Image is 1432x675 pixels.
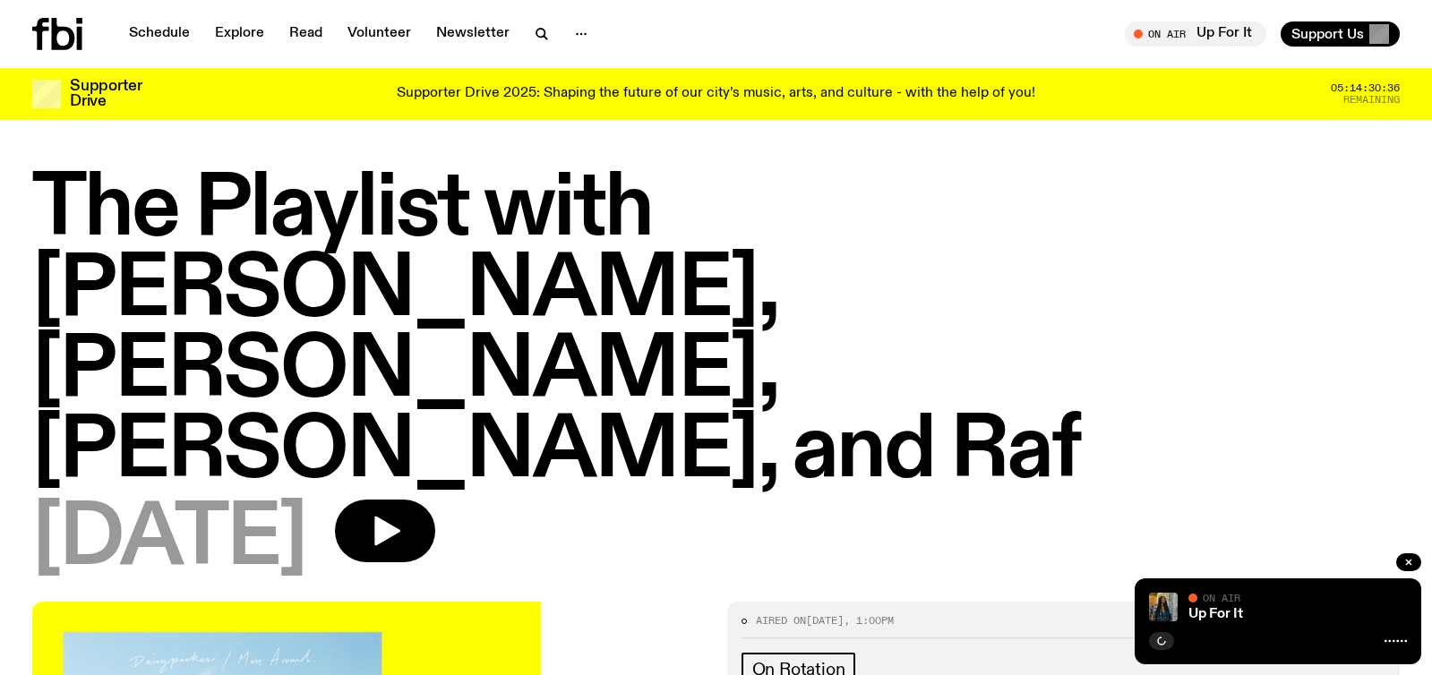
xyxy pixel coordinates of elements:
span: Remaining [1343,95,1400,105]
a: Schedule [118,21,201,47]
a: Up For It [1188,607,1243,621]
a: Volunteer [337,21,422,47]
span: [DATE] [32,500,306,580]
span: 05:14:30:36 [1331,83,1400,93]
a: Newsletter [425,21,520,47]
img: Ify - a Brown Skin girl with black braided twists, looking up to the side with her tongue stickin... [1149,593,1178,621]
span: , 1:00pm [844,613,894,628]
a: Read [279,21,333,47]
a: Explore [204,21,275,47]
h1: The Playlist with [PERSON_NAME], [PERSON_NAME], [PERSON_NAME], and Raf [32,170,1400,492]
button: Support Us [1281,21,1400,47]
span: [DATE] [806,613,844,628]
span: On Air [1203,592,1240,603]
span: Support Us [1291,26,1364,42]
button: On AirUp For It [1125,21,1266,47]
span: Aired on [756,613,806,628]
p: Supporter Drive 2025: Shaping the future of our city’s music, arts, and culture - with the help o... [397,86,1035,102]
h3: Supporter Drive [70,79,141,109]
